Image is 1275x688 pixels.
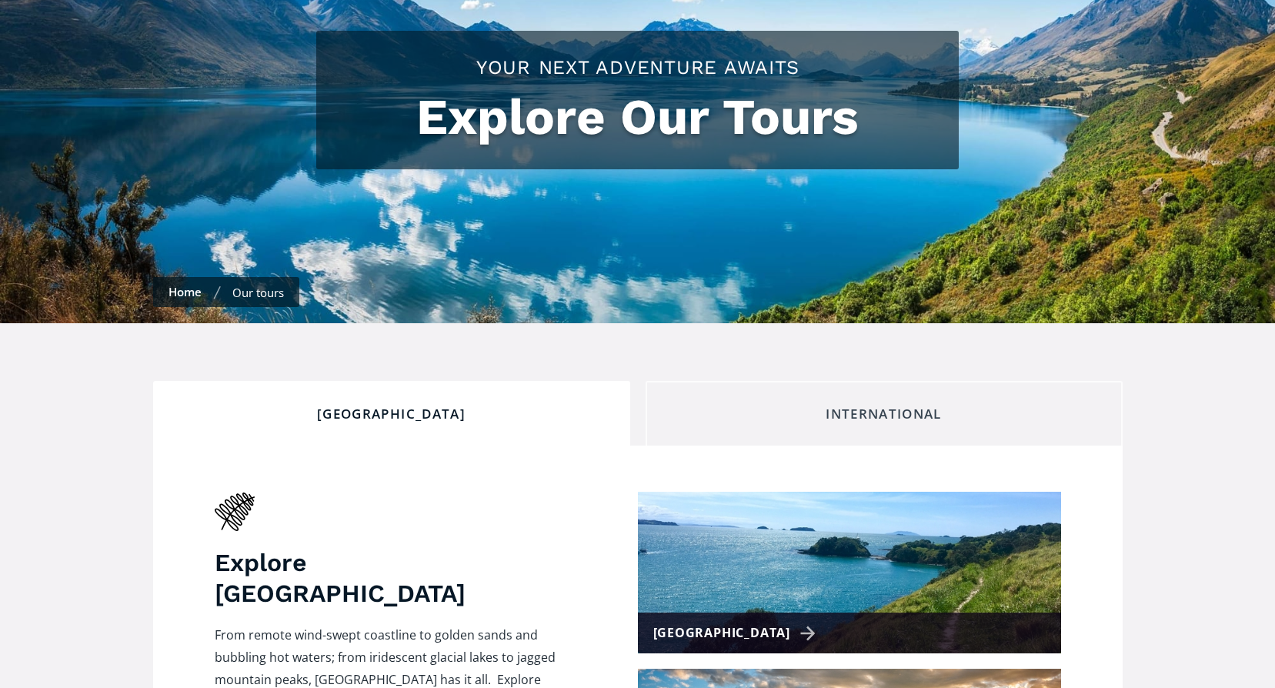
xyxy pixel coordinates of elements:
div: Our tours [232,285,284,300]
h1: Explore Our Tours [332,89,943,146]
h2: Your Next Adventure Awaits [332,54,943,81]
div: [GEOGRAPHIC_DATA] [166,406,617,422]
h3: Explore [GEOGRAPHIC_DATA] [215,547,561,609]
div: [GEOGRAPHIC_DATA] [653,622,822,644]
div: International [659,406,1110,422]
a: [GEOGRAPHIC_DATA] [638,492,1061,653]
a: Home [169,284,202,299]
nav: breadcrumbs [153,277,299,307]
